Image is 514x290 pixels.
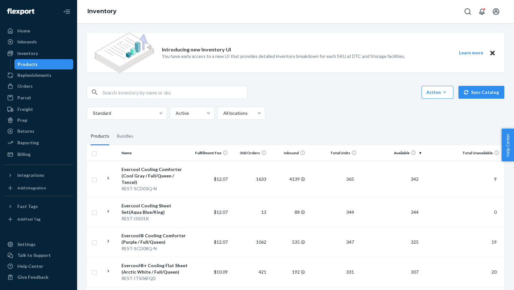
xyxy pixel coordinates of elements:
[230,227,269,257] td: 1062
[408,209,421,215] span: 344
[191,145,230,161] th: Fulfillment Fee
[492,209,499,215] span: 0
[4,26,73,36] a: Home
[344,239,357,245] span: 347
[230,161,269,197] td: 1633
[214,209,228,215] span: $12.07
[4,239,73,249] a: Settings
[17,95,31,101] div: Parcel
[488,49,497,57] button: Close
[102,86,247,99] input: Search inventory by name or sku
[162,53,405,59] p: You have early access to a new UI that provides detailed inventory breakdown for each SKU at DTC ...
[4,183,73,193] a: Add Integration
[4,93,73,103] a: Parcel
[408,269,421,275] span: 307
[344,176,357,182] span: 365
[4,170,73,180] button: Integrations
[17,28,30,34] div: Home
[121,262,189,275] div: Evercool®+ Cooling Flat Sheet (Arctic White / Full/Queen)
[426,89,448,95] div: Action
[501,129,514,161] button: Help Center
[92,110,93,116] input: Standard
[4,48,73,59] a: Inventory
[17,274,49,280] div: Give Feedback
[4,37,73,47] a: Inbounds
[408,176,421,182] span: 342
[121,245,189,252] div: REST-SCD08Q-N
[421,86,453,99] button: Action
[461,5,474,18] button: Open Search Box
[17,263,43,269] div: Help Center
[490,5,502,18] button: Open account menu
[424,145,504,161] th: Total Unavailable
[17,128,34,134] div: Returns
[269,145,307,161] th: Inbound
[4,149,73,159] a: Billing
[4,115,73,125] a: Prep
[4,201,73,212] button: Fast Tags
[14,59,74,69] a: Products
[4,104,73,114] a: Freight
[17,241,36,248] div: Settings
[214,269,228,275] span: $10.09
[17,172,44,178] div: Integrations
[18,61,38,68] div: Products
[4,261,73,271] a: Help Center
[121,215,189,222] div: REST-ISS01K
[17,106,33,113] div: Freight
[121,275,189,282] div: REST-ITS06FQD
[162,46,231,53] p: Introducing new Inventory UI
[359,145,424,161] th: Available
[458,86,504,99] button: Sync Catalog
[87,8,117,15] a: Inventory
[175,110,176,116] input: Active
[269,227,307,257] td: 535
[408,239,421,245] span: 325
[121,232,189,245] div: Evercool® Cooling Comforter (Purple / Full/Queen)
[475,5,488,18] button: Open notifications
[344,269,357,275] span: 331
[17,39,37,45] div: Inbounds
[4,70,73,80] a: Replenishments
[214,176,228,182] span: $12.07
[4,138,73,148] a: Reporting
[230,257,269,287] td: 421
[344,209,357,215] span: 344
[230,145,269,161] th: 30d Orders
[119,145,191,161] th: Name
[4,214,73,224] a: Add Fast Tag
[214,239,228,245] span: $12.07
[121,166,189,186] div: Evercool Cooling Comforter (Cool Gray / Full/Queen / Tencel)
[4,250,73,260] a: Talk to Support
[60,5,73,18] button: Close Navigation
[17,216,40,222] div: Add Fast Tag
[269,161,307,197] td: 4139
[117,127,133,145] div: Bundles
[489,269,499,275] span: 20
[17,117,27,123] div: Prep
[7,8,34,15] img: Flexport logo
[269,197,307,227] td: 88
[492,176,499,182] span: 9
[94,33,154,73] img: new-reports-banner-icon.82668bd98b6a51aee86340f2a7b77ae3.png
[4,126,73,136] a: Returns
[17,252,51,258] div: Talk to Support
[308,145,359,161] th: Total Units
[17,83,33,89] div: Orders
[4,81,73,91] a: Orders
[4,272,73,282] button: Give Feedback
[121,203,189,215] div: Evercool Cooling Sheet Set(Aqua Blue/King)
[17,151,31,158] div: Billing
[121,186,189,192] div: REST-SCD03Q-N
[489,239,499,245] span: 19
[230,197,269,227] td: 13
[91,127,109,145] div: Products
[17,50,38,57] div: Inventory
[269,257,307,287] td: 192
[82,2,122,21] ol: breadcrumbs
[17,140,39,146] div: Reporting
[17,185,46,191] div: Add Integration
[17,72,51,78] div: Replenishments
